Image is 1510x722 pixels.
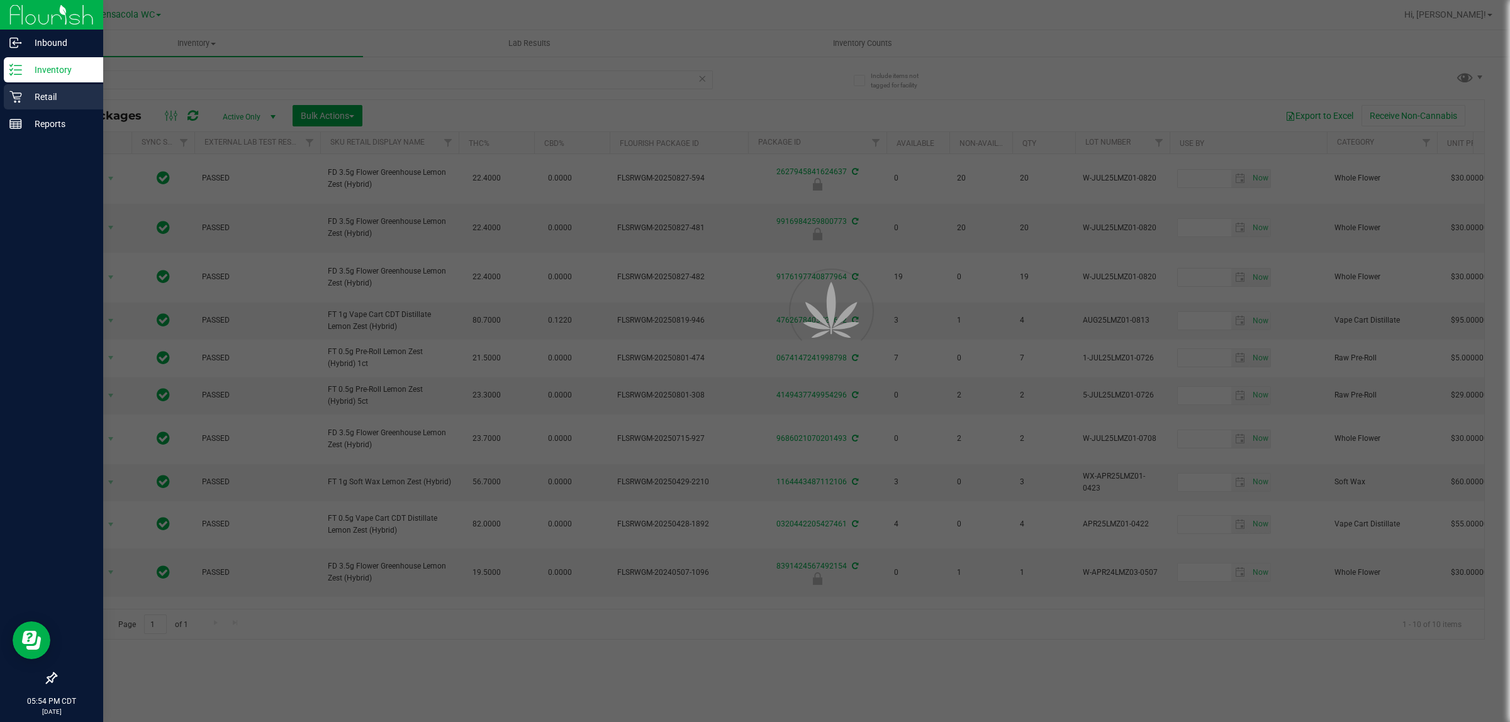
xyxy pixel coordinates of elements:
[9,36,22,49] inline-svg: Inbound
[22,62,98,77] p: Inventory
[22,89,98,104] p: Retail
[22,35,98,50] p: Inbound
[13,621,50,659] iframe: Resource center
[9,64,22,76] inline-svg: Inventory
[6,696,98,707] p: 05:54 PM CDT
[9,91,22,103] inline-svg: Retail
[22,116,98,131] p: Reports
[6,707,98,716] p: [DATE]
[9,118,22,130] inline-svg: Reports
